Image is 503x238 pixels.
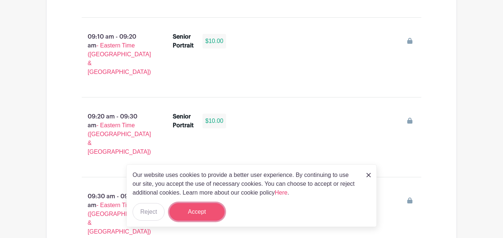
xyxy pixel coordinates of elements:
div: Senior Portrait [173,32,194,50]
p: 09:10 am - 09:20 am [70,29,161,79]
button: Reject [133,203,165,221]
div: Senior Portrait [173,112,194,130]
div: $10.00 [203,114,226,128]
span: - Eastern Time ([GEOGRAPHIC_DATA] & [GEOGRAPHIC_DATA]) [88,122,151,155]
img: close_button-5f87c8562297e5c2d7936805f587ecaba9071eb48480494691a3f1689db116b3.svg [366,173,371,177]
a: Here [275,189,288,196]
span: - Eastern Time ([GEOGRAPHIC_DATA] & [GEOGRAPHIC_DATA]) [88,42,151,75]
button: Accept [169,203,225,221]
div: $10.00 [203,34,226,49]
p: 09:20 am - 09:30 am [70,109,161,159]
p: Our website uses cookies to provide a better user experience. By continuing to use our site, you ... [133,171,359,197]
span: - Eastern Time ([GEOGRAPHIC_DATA] & [GEOGRAPHIC_DATA]) [88,202,151,235]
